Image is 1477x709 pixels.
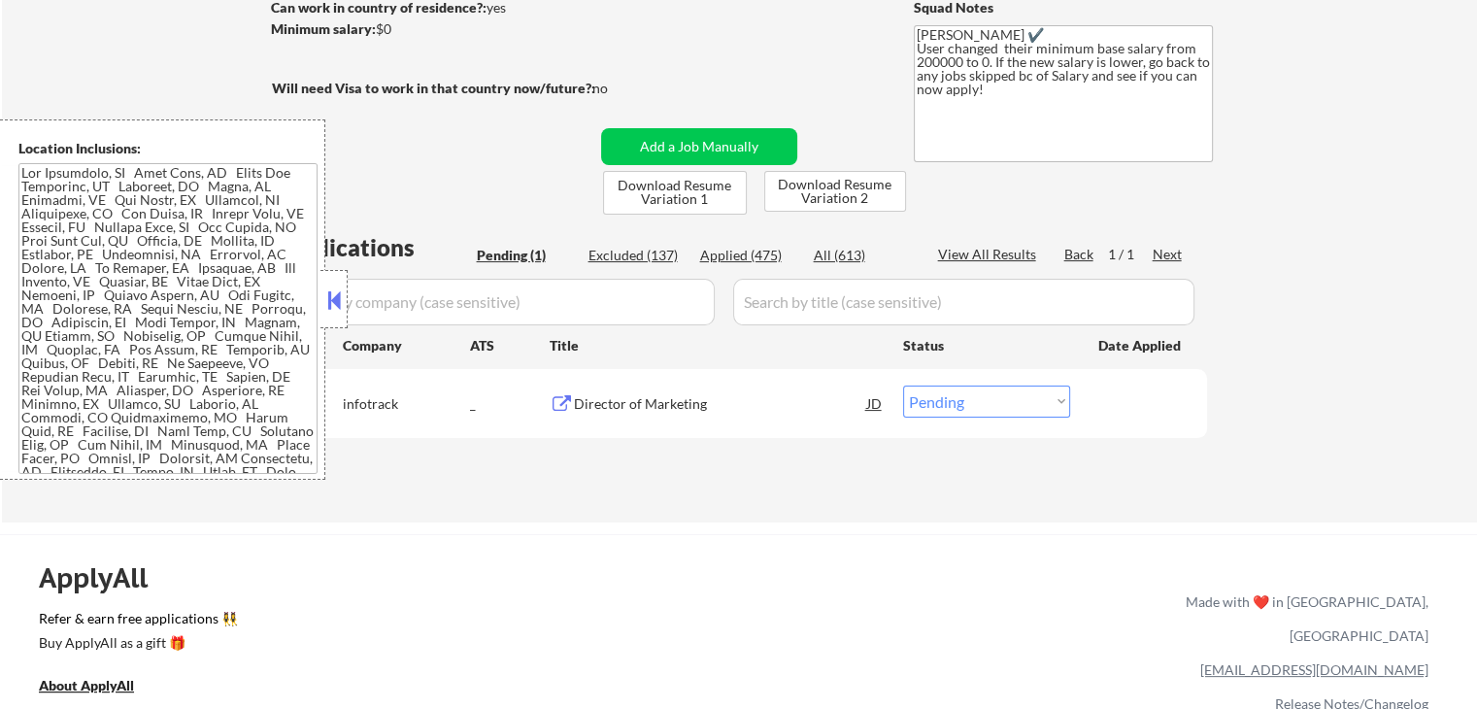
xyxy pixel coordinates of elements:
[39,632,233,657] a: Buy ApplyAll as a gift 🎁
[470,336,550,355] div: ATS
[733,279,1194,325] input: Search by title (case sensitive)
[1064,245,1095,264] div: Back
[39,677,134,693] u: About ApplyAll
[39,675,161,699] a: About ApplyAll
[903,327,1070,362] div: Status
[588,246,686,265] div: Excluded (137)
[550,336,885,355] div: Title
[814,246,911,265] div: All (613)
[574,394,867,414] div: Director of Marketing
[343,394,470,414] div: infotrack
[764,171,906,212] button: Download Resume Variation 2
[1178,585,1428,653] div: Made with ❤️ in [GEOGRAPHIC_DATA], [GEOGRAPHIC_DATA]
[1108,245,1153,264] div: 1 / 1
[39,612,780,632] a: Refer & earn free applications 👯‍♀️
[278,279,715,325] input: Search by company (case sensitive)
[1098,336,1184,355] div: Date Applied
[700,246,797,265] div: Applied (475)
[278,236,470,259] div: Applications
[470,394,550,414] div: _
[601,128,797,165] button: Add a Job Manually
[271,19,594,39] div: $0
[271,20,376,37] strong: Minimum salary:
[39,561,170,594] div: ApplyAll
[1200,661,1428,678] a: [EMAIL_ADDRESS][DOMAIN_NAME]
[39,636,233,650] div: Buy ApplyAll as a gift 🎁
[938,245,1042,264] div: View All Results
[477,246,574,265] div: Pending (1)
[18,139,318,158] div: Location Inclusions:
[343,336,470,355] div: Company
[1153,245,1184,264] div: Next
[603,171,747,215] button: Download Resume Variation 1
[592,79,648,98] div: no
[865,386,885,421] div: JD
[272,80,595,96] strong: Will need Visa to work in that country now/future?:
